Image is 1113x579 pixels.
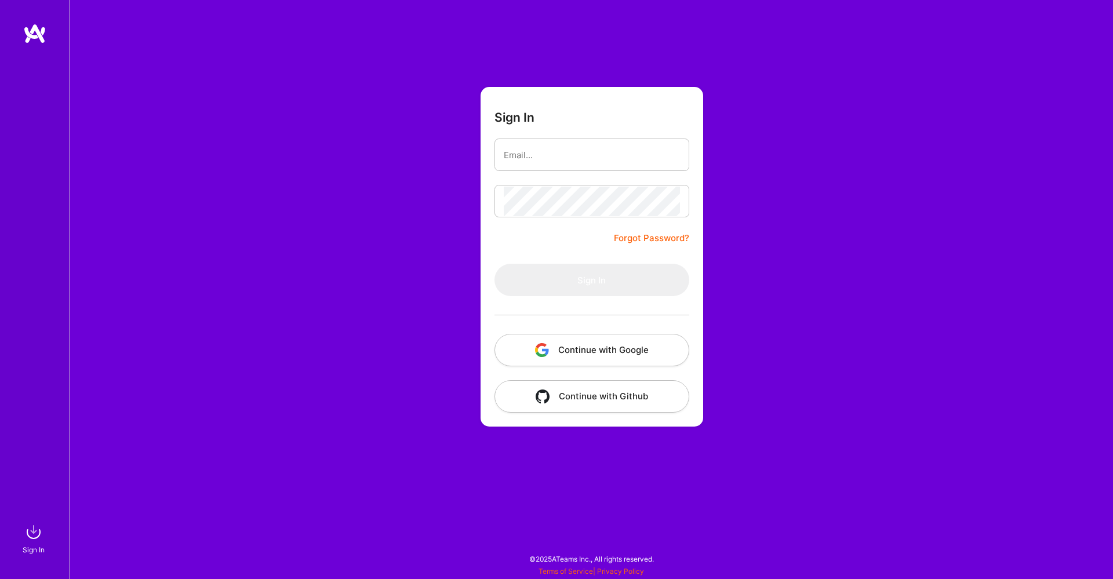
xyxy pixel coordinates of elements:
[22,520,45,544] img: sign in
[23,23,46,44] img: logo
[535,343,549,357] img: icon
[494,110,534,125] h3: Sign In
[494,334,689,366] button: Continue with Google
[494,380,689,413] button: Continue with Github
[70,544,1113,573] div: © 2025 ATeams Inc., All rights reserved.
[536,389,550,403] img: icon
[539,567,593,576] a: Terms of Service
[614,231,689,245] a: Forgot Password?
[24,520,45,556] a: sign inSign In
[23,544,45,556] div: Sign In
[504,140,680,170] input: Email...
[494,264,689,296] button: Sign In
[539,567,644,576] span: |
[597,567,644,576] a: Privacy Policy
